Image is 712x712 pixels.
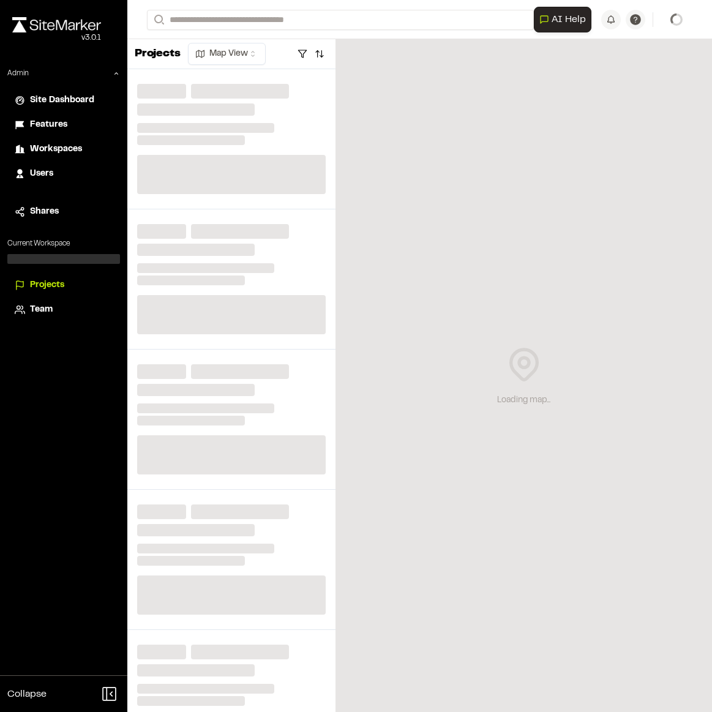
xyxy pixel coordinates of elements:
[15,94,113,107] a: Site Dashboard
[30,118,67,132] span: Features
[534,7,591,32] button: Open AI Assistant
[15,143,113,156] a: Workspaces
[147,10,169,30] button: Search
[15,118,113,132] a: Features
[30,205,59,219] span: Shares
[30,279,64,292] span: Projects
[497,394,550,407] div: Loading map...
[15,303,113,317] a: Team
[15,205,113,219] a: Shares
[30,303,53,317] span: Team
[30,167,53,181] span: Users
[7,687,47,702] span: Collapse
[30,94,94,107] span: Site Dashboard
[135,46,181,62] p: Projects
[15,167,113,181] a: Users
[12,32,101,43] div: Oh geez...please don't...
[15,279,113,292] a: Projects
[552,12,586,27] span: AI Help
[7,238,120,249] p: Current Workspace
[12,17,101,32] img: rebrand.png
[534,7,596,32] div: Open AI Assistant
[7,68,29,79] p: Admin
[30,143,82,156] span: Workspaces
